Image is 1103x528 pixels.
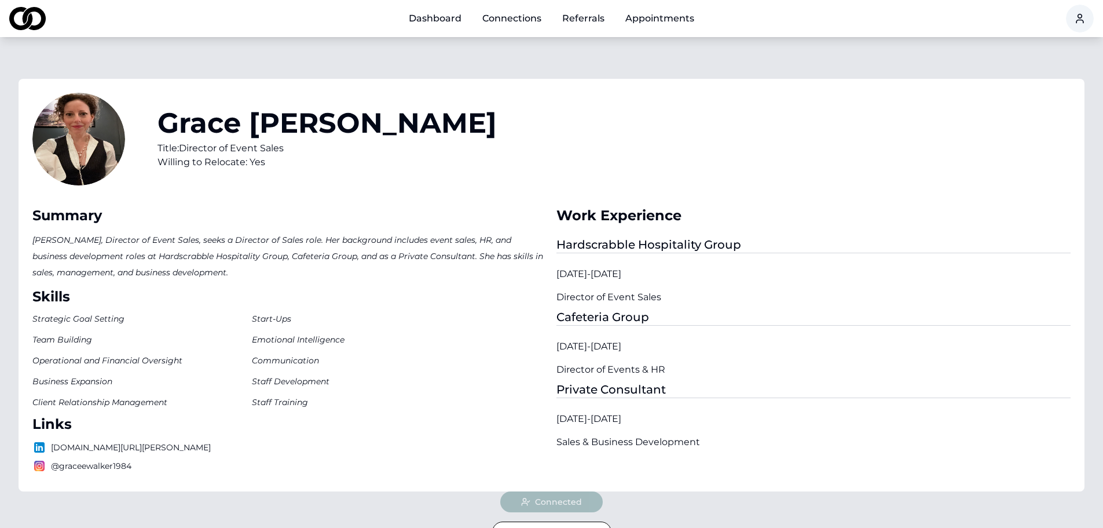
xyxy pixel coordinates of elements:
div: Work Experience [556,206,1071,225]
h1: Grace [PERSON_NAME] [157,109,497,137]
div: Hardscrabble Hospitality Group [556,236,1071,253]
div: Willing to Relocate: Yes [157,155,497,169]
div: Director of Event Sales [556,290,1071,304]
div: Staff Development [252,376,345,387]
img: 5e4956b8-6a29-472d-8855-aac958b1cd77-2024-01-25%2019-profile_picture.jpg [32,93,125,185]
a: Appointments [616,7,703,30]
div: Communication [252,355,345,366]
div: Start-Ups [252,313,345,325]
nav: Main [400,7,703,30]
div: [DATE] - [DATE] [556,412,1071,426]
div: Strategic Goal Setting [32,313,182,325]
img: logo [9,7,46,30]
div: Business Expansion [32,376,182,387]
p: [PERSON_NAME], Director of Event Sales, seeks a Director of Sales role. Her background includes e... [32,232,547,281]
img: logo [32,459,46,473]
div: Operational and Financial Oversight [32,355,182,366]
img: logo [32,440,46,454]
div: Links [32,415,547,434]
div: [DATE] - [DATE] [556,340,1071,354]
div: Team Building [32,334,182,345]
div: Director of Events & HR [556,363,1071,377]
a: Referrals [553,7,614,30]
div: Private Consultant [556,381,1071,398]
p: [DOMAIN_NAME][URL][PERSON_NAME] [32,440,547,454]
div: [DATE] - [DATE] [556,267,1071,281]
div: Client Relationship Management [32,396,182,408]
div: Emotional Intelligence [252,334,345,345]
a: Connections [473,7,551,30]
a: Dashboard [400,7,471,30]
div: Staff Training [252,396,345,408]
div: Title: Director of Event Sales [157,141,497,155]
div: Sales & Business Development [556,435,1071,449]
div: Cafeteria Group [556,309,1071,326]
div: Summary [32,206,547,225]
div: Skills [32,287,547,306]
p: @graceewalker1984 [32,459,547,473]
